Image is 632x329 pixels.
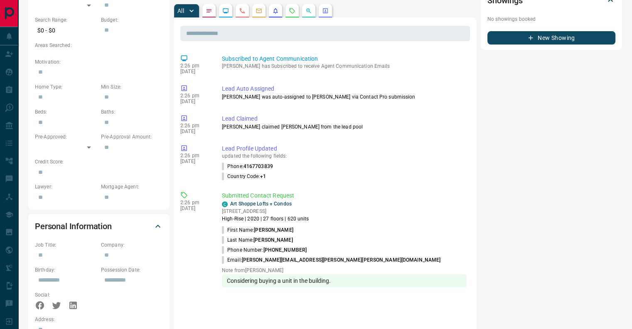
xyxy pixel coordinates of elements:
p: Min Size: [101,83,163,91]
p: Company: [101,241,163,249]
p: Phone Number: [222,246,307,254]
p: Lawyer: [35,183,97,190]
p: Baths: [101,108,163,116]
span: [PERSON_NAME] [253,237,293,243]
svg: Opportunities [305,7,312,14]
p: Birthday: [35,266,97,274]
p: Mortgage Agent: [101,183,163,190]
button: New Showing [487,31,615,45]
span: [PERSON_NAME] [254,227,293,233]
p: Note from [PERSON_NAME] [222,267,467,273]
p: Pre-Approval Amount: [101,133,163,141]
div: Personal Information [35,216,163,236]
p: Job Title: [35,241,97,249]
p: Credit Score: [35,158,163,166]
p: [STREET_ADDRESS] [222,208,309,215]
p: Subscribed to Agent Communication [222,54,467,63]
p: Search Range: [35,16,97,24]
p: [DATE] [180,158,209,164]
p: 2:26 pm [180,63,209,69]
p: Email: [222,256,440,264]
p: Beds: [35,108,97,116]
p: 2:26 pm [180,200,209,205]
p: [PERSON_NAME] has Subscribed to receive Agent Communication Emails [222,63,467,69]
p: Lead Claimed [222,114,467,123]
p: Social: [35,291,97,299]
p: Address: [35,316,163,323]
p: High-Rise | 2020 | 27 floors | 620 units [222,215,309,223]
p: [DATE] [180,69,209,74]
p: updated the following fields: [222,153,467,159]
p: [DATE] [180,205,209,211]
p: First Name: [222,226,293,234]
p: No showings booked [487,15,615,23]
p: Possession Date: [101,266,163,274]
div: Considering buying a unit in the building. [222,274,467,287]
p: Phone : [222,163,273,170]
p: Budget: [101,16,163,24]
p: $0 - $0 [35,24,97,37]
p: Submitted Contact Request [222,191,467,200]
svg: Listing Alerts [272,7,279,14]
h2: Personal Information [35,220,112,233]
span: +1 [260,173,266,179]
p: Areas Searched: [35,42,163,49]
p: [PERSON_NAME] was auto-assigned to [PERSON_NAME] via Contact Pro submission [222,93,467,101]
p: Home Type: [35,83,97,91]
p: Lead Profile Updated [222,144,467,153]
div: condos.ca [222,201,228,207]
p: Pre-Approved: [35,133,97,141]
svg: Notes [206,7,212,14]
p: 2:26 pm [180,93,209,99]
p: Last Name: [222,236,293,244]
p: [DATE] [180,129,209,134]
svg: Calls [239,7,246,14]
span: 4167703839 [243,163,273,169]
p: 2:26 pm [180,153,209,158]
p: Motivation: [35,58,163,66]
span: [PERSON_NAME][EMAIL_ADDRESS][PERSON_NAME][PERSON_NAME][DOMAIN_NAME] [242,257,441,263]
a: Art Shoppe Lofts + Condos [230,201,292,207]
p: 2:26 pm [180,123,209,129]
p: [DATE] [180,99,209,104]
svg: Emails [256,7,262,14]
svg: Requests [289,7,295,14]
span: [PHONE_NUMBER] [263,247,307,253]
svg: Lead Browsing Activity [222,7,229,14]
svg: Agent Actions [322,7,329,14]
p: All [177,8,184,14]
p: Lead Auto Assigned [222,84,467,93]
p: Country Code : [222,173,266,180]
p: [PERSON_NAME] claimed [PERSON_NAME] from the lead pool [222,123,467,131]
